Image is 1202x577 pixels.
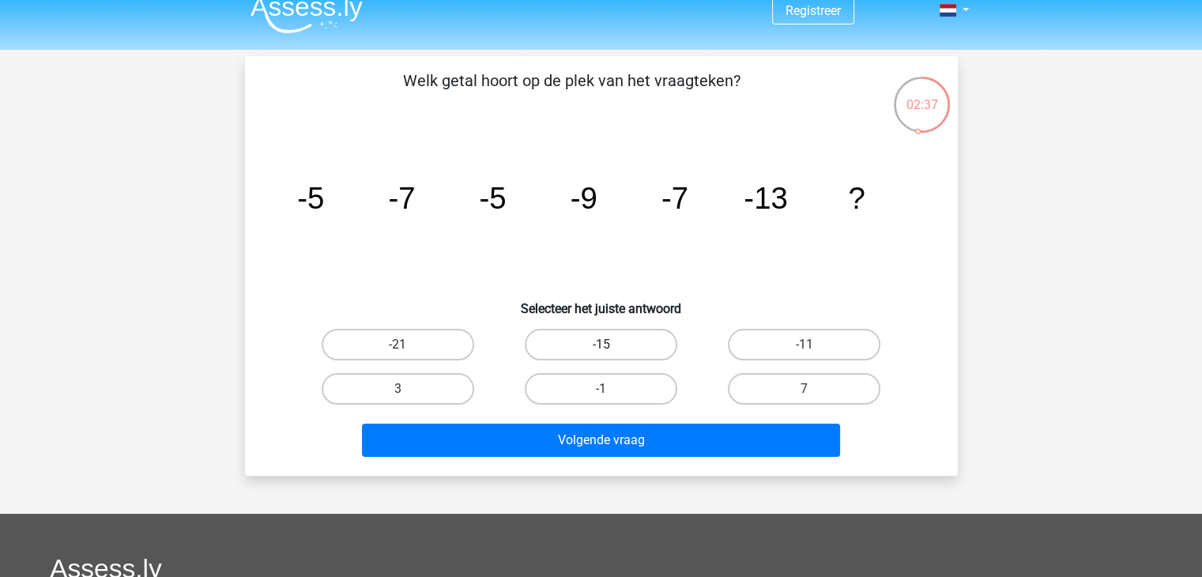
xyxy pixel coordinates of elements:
tspan: -5 [297,181,324,215]
tspan: -7 [388,181,415,215]
label: -15 [525,329,677,360]
label: -1 [525,373,677,405]
h6: Selecteer het juiste antwoord [270,288,933,316]
div: 02:37 [892,75,951,115]
tspan: -7 [661,181,688,215]
label: -11 [728,329,880,360]
button: Volgende vraag [362,424,840,457]
tspan: -9 [570,181,597,215]
label: 7 [728,373,880,405]
tspan: -5 [479,181,506,215]
label: -21 [322,329,474,360]
a: Registreer [786,3,841,18]
p: Welk getal hoort op de plek van het vraagteken? [270,69,873,116]
label: 3 [322,373,474,405]
tspan: -13 [744,181,787,215]
tspan: ? [848,181,865,215]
